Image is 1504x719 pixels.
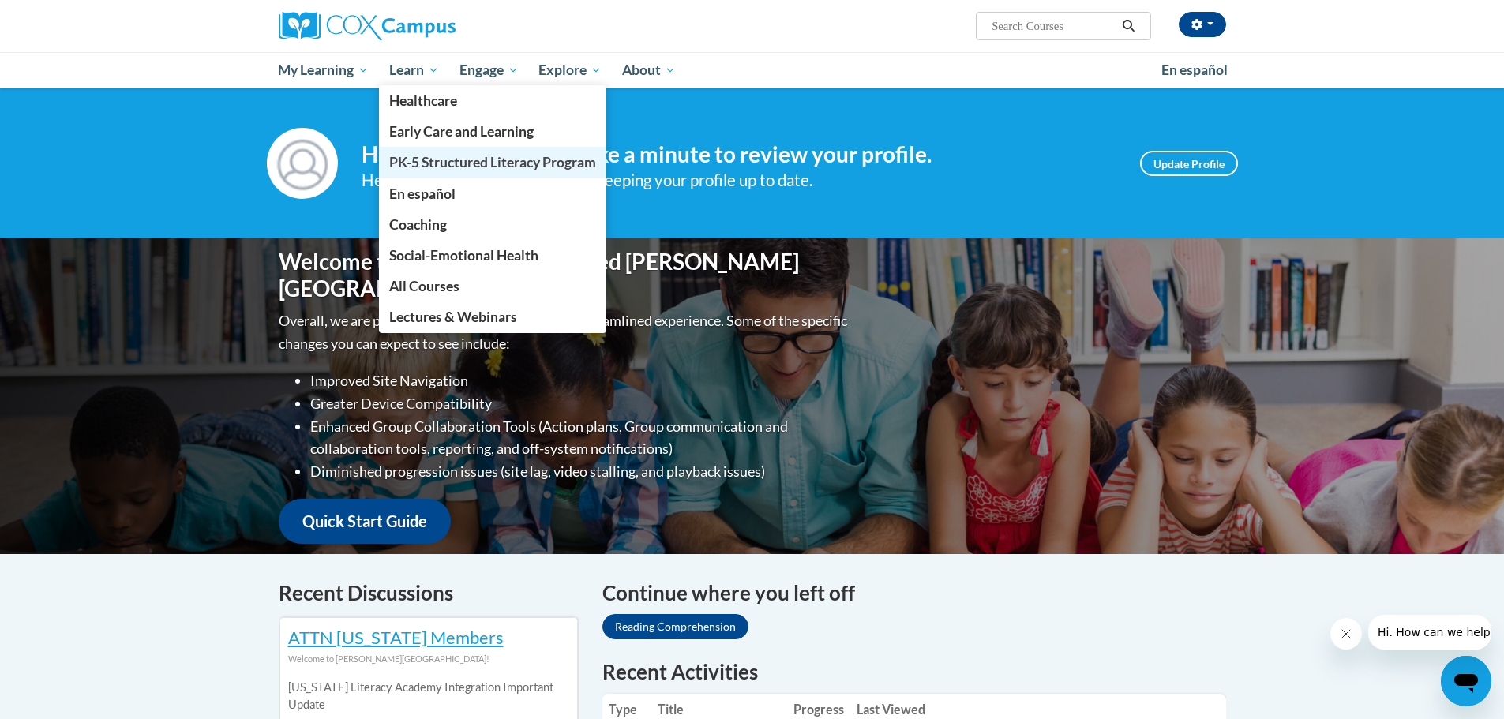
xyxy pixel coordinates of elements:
a: Engage [449,52,529,88]
a: My Learning [268,52,380,88]
button: Search [1116,17,1140,36]
a: Lectures & Webinars [379,301,606,332]
span: About [622,61,676,80]
span: En español [1161,62,1228,78]
a: Quick Start Guide [279,499,451,544]
p: Overall, we are proud to provide you with a more streamlined experience. Some of the specific cha... [279,309,851,355]
a: Cox Campus [279,12,579,40]
div: Help improve your experience by keeping your profile up to date. [362,167,1116,193]
li: Greater Device Compatibility [310,392,851,415]
a: Social-Emotional Health [379,240,606,271]
a: Explore [528,52,612,88]
span: Healthcare [389,92,457,109]
h1: Welcome to the new and improved [PERSON_NAME][GEOGRAPHIC_DATA] [279,249,851,301]
a: Reading Comprehension [602,614,748,639]
span: Hi. How can we help? [9,11,128,24]
li: Diminished progression issues (site lag, video stalling, and playback issues) [310,460,851,483]
iframe: Button to launch messaging window [1441,656,1491,706]
span: My Learning [278,61,369,80]
span: Early Care and Learning [389,123,534,140]
span: Coaching [389,216,447,233]
a: En español [1151,54,1238,87]
h4: Continue where you left off [602,578,1226,609]
button: Account Settings [1179,12,1226,37]
a: ATTN [US_STATE] Members [288,627,504,648]
li: Enhanced Group Collaboration Tools (Action plans, Group communication and collaboration tools, re... [310,415,851,461]
span: All Courses [389,278,459,294]
img: Profile Image [267,128,338,199]
a: All Courses [379,271,606,301]
span: Explore [538,61,602,80]
a: Early Care and Learning [379,116,606,147]
div: Main menu [255,52,1250,88]
span: PK-5 Structured Literacy Program [389,154,596,170]
a: En español [379,178,606,209]
a: About [612,52,686,88]
span: Lectures & Webinars [389,309,517,325]
a: Learn [379,52,449,88]
a: Coaching [379,209,606,240]
span: Learn [389,61,439,80]
a: Update Profile [1140,151,1238,176]
a: Healthcare [379,85,606,116]
span: En español [389,185,456,202]
h1: Recent Activities [602,657,1226,686]
span: Engage [459,61,519,80]
input: Search Courses [990,17,1116,36]
a: PK-5 Structured Literacy Program [379,147,606,178]
div: Welcome to [PERSON_NAME][GEOGRAPHIC_DATA]! [288,650,569,668]
iframe: Message from company [1368,615,1491,650]
li: Improved Site Navigation [310,369,851,392]
span: Social-Emotional Health [389,247,538,264]
img: Cox Campus [279,12,456,40]
h4: Recent Discussions [279,578,579,609]
p: [US_STATE] Literacy Academy Integration Important Update [288,679,569,713]
iframe: Close message [1330,618,1362,650]
h4: Hi [PERSON_NAME]! Take a minute to review your profile. [362,141,1116,168]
